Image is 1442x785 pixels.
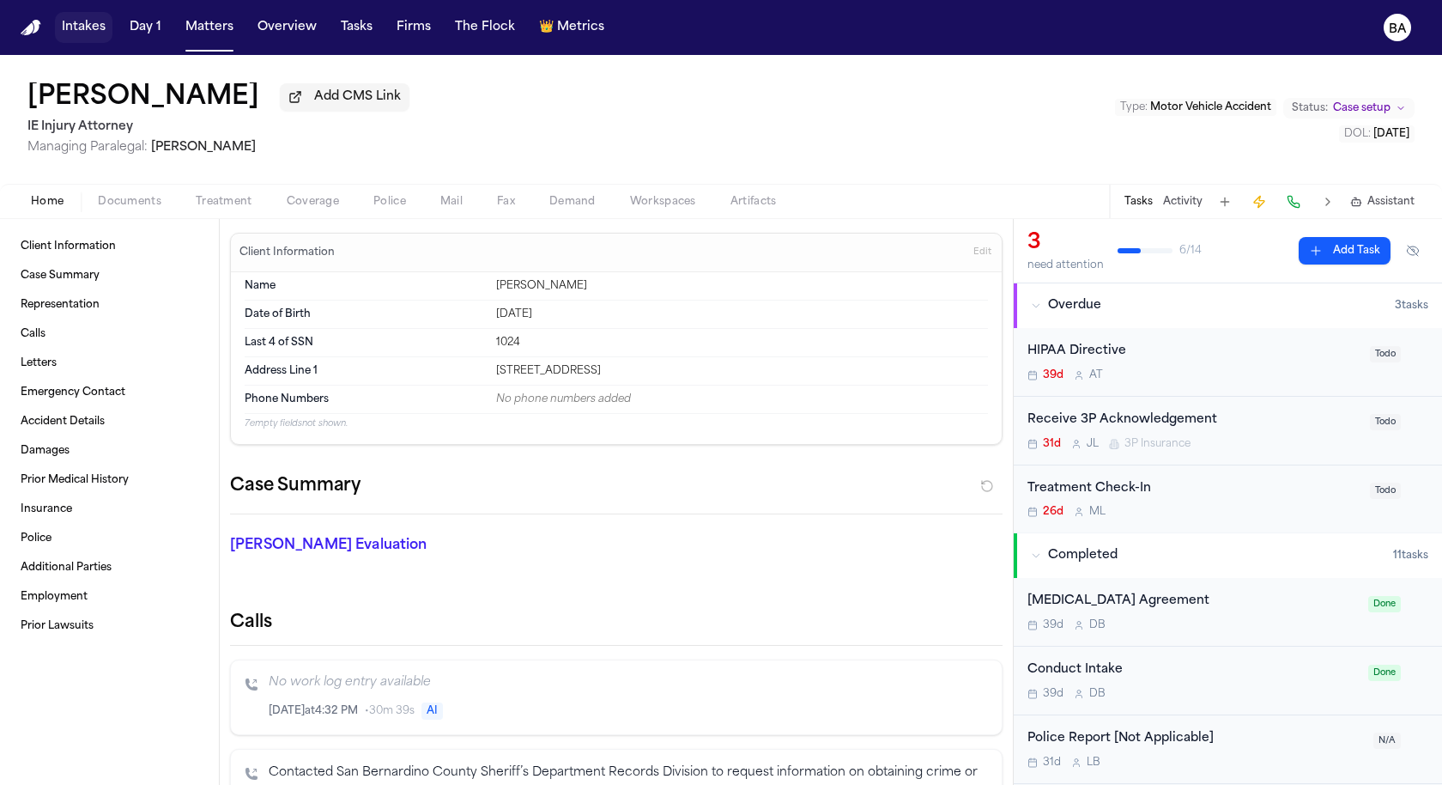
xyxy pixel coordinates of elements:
span: 3P Insurance [1124,437,1191,451]
div: Open task: Retainer Agreement [1014,578,1442,647]
button: Add Task [1213,190,1237,214]
div: [MEDICAL_DATA] Agreement [1027,592,1358,612]
span: [PERSON_NAME] [151,141,256,154]
span: 31d [1043,756,1061,770]
span: 39d [1043,368,1063,382]
span: • 30m 39s [365,704,415,718]
span: Documents [98,195,161,209]
span: Todo [1370,483,1401,499]
button: crownMetrics [532,12,611,43]
span: [DATE] at 4:32 PM [269,704,358,718]
dt: Name [245,279,486,293]
div: Conduct Intake [1027,660,1358,680]
span: Todo [1370,346,1401,362]
a: Representation [14,291,205,319]
a: Calls [14,320,205,348]
dt: Address Line 1 [245,364,486,378]
span: Treatment [196,195,252,209]
a: Letters [14,350,205,377]
div: Police Report [Not Applicable] [1027,729,1363,749]
div: [STREET_ADDRESS] [496,364,988,378]
button: Edit Type: Motor Vehicle Accident [1115,99,1276,116]
span: 39d [1043,687,1063,701]
button: Intakes [55,12,112,43]
a: Damages [14,437,205,465]
span: Police [373,195,406,209]
div: [PERSON_NAME] [496,279,988,293]
span: 31d [1043,437,1061,451]
a: Tasks [334,12,379,43]
span: DOL : [1344,129,1371,139]
h2: Calls [230,611,1003,635]
span: Coverage [287,195,339,209]
span: J L [1087,437,1099,451]
button: Make a Call [1281,190,1306,214]
button: Hide completed tasks (⌘⇧H) [1397,237,1428,265]
div: 3 [1027,229,1104,257]
h3: Client Information [236,246,338,259]
a: Home [21,20,41,36]
span: Workspaces [630,195,696,209]
span: Phone Numbers [245,392,329,406]
div: Treatment Check-In [1027,479,1360,499]
a: Prior Medical History [14,466,205,494]
a: Prior Lawsuits [14,612,205,640]
div: need attention [1027,259,1104,272]
span: Done [1368,665,1401,681]
span: Assistant [1367,195,1415,209]
p: No work log entry available [269,674,988,691]
span: Managing Paralegal: [27,141,148,154]
button: Add Task [1299,237,1390,265]
span: Home [31,195,64,209]
button: Activity [1163,195,1203,209]
span: [DATE] [1373,129,1409,139]
span: Overdue [1048,297,1101,314]
span: L B [1087,756,1100,770]
a: Police [14,525,205,552]
span: Edit [973,246,991,259]
button: Create Immediate Task [1247,190,1271,214]
span: Done [1368,596,1401,612]
span: Artifacts [730,195,777,209]
span: Motor Vehicle Accident [1150,102,1271,113]
div: [DATE] [496,307,988,321]
span: Add CMS Link [314,88,401,106]
span: 11 task s [1393,549,1428,563]
button: Edit DOL: 2025-05-07 [1339,125,1415,143]
span: D B [1089,618,1106,632]
span: 6 / 14 [1179,244,1202,258]
span: Status: [1292,101,1328,115]
a: Accident Details [14,408,205,435]
span: A T [1089,368,1103,382]
span: M L [1089,505,1106,519]
div: Open task: HIPAA Directive [1014,328,1442,397]
a: Insurance [14,496,205,523]
span: Demand [549,195,596,209]
button: The Flock [448,12,522,43]
a: Case Summary [14,262,205,289]
span: Fax [497,195,515,209]
button: Matters [179,12,240,43]
div: Open task: Conduct Intake [1014,647,1442,715]
h2: IE Injury Attorney [27,117,409,137]
a: Additional Parties [14,554,205,581]
button: Firms [390,12,438,43]
h1: [PERSON_NAME] [27,82,259,113]
div: Open task: Treatment Check-In [1014,466,1442,533]
button: Assistant [1350,195,1415,209]
button: Completed11tasks [1014,533,1442,578]
div: Receive 3P Acknowledgement [1027,411,1360,430]
button: Tasks [1124,195,1153,209]
span: Mail [440,195,463,209]
a: Emergency Contact [14,379,205,406]
span: 39d [1043,618,1063,632]
span: Case setup [1333,101,1390,115]
span: AI [421,703,443,720]
p: [PERSON_NAME] Evaluation [230,535,474,556]
div: 1024 [496,336,988,350]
